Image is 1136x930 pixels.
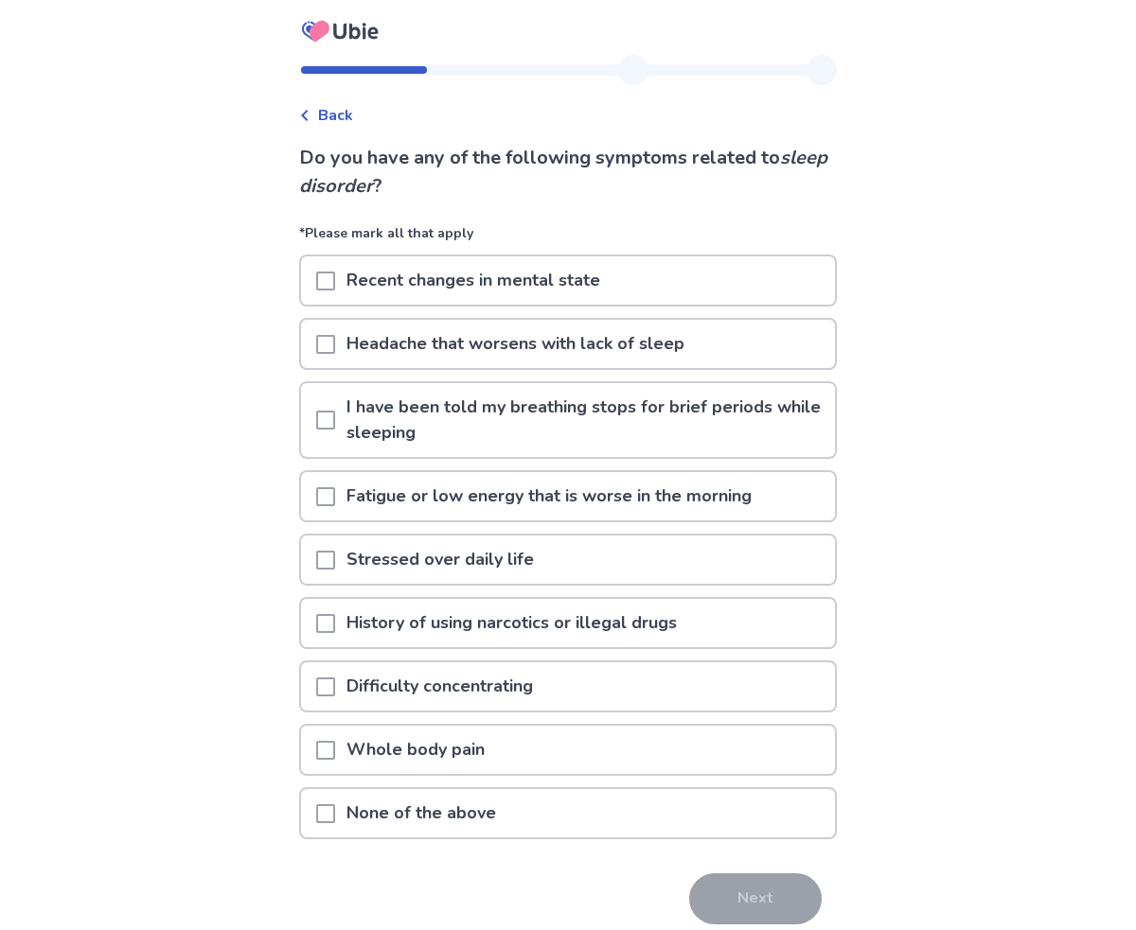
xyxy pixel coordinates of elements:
p: Difficulty concentrating [335,662,544,711]
p: *Please mark all that apply [299,223,837,254]
p: Stressed over daily life [335,535,545,584]
p: Headache that worsens with lack of sleep [335,320,696,368]
p: History of using narcotics or illegal drugs [335,599,688,647]
span: Back [318,104,353,127]
p: None of the above [335,789,507,837]
p: I have been told my breathing stops for brief periods while sleeping [335,383,835,457]
p: Recent changes in mental state [335,256,612,305]
p: Do you have any of the following symptoms related to ? [299,144,837,201]
button: Next [689,873,822,924]
p: Whole body pain [335,726,496,774]
p: Fatigue or low energy that is worse in the morning [335,472,763,520]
